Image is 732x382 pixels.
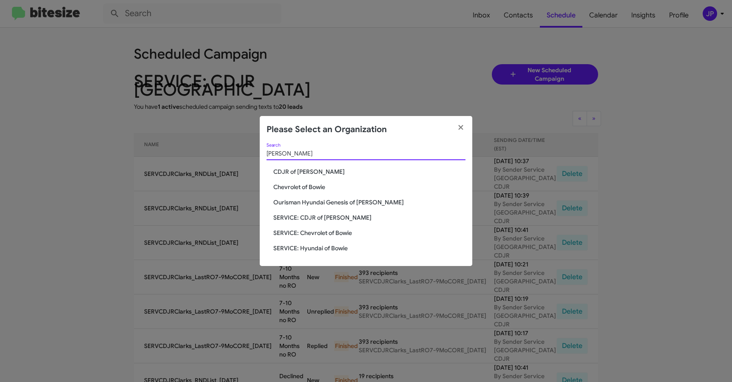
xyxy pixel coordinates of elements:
[267,123,387,136] h2: Please Select an Organization
[273,167,465,176] span: CDJR of [PERSON_NAME]
[273,244,465,252] span: SERVICE: Hyundai of Bowie
[273,198,465,207] span: Ourisman Hyundai Genesis of [PERSON_NAME]
[273,229,465,237] span: SERVICE: Chevrolet of Bowie
[273,213,465,222] span: SERVICE: CDJR of [PERSON_NAME]
[273,183,465,191] span: Chevrolet of Bowie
